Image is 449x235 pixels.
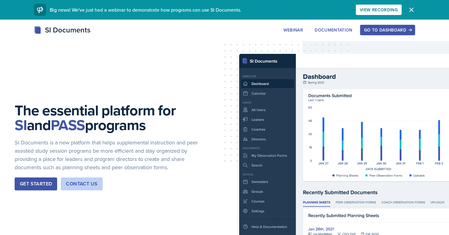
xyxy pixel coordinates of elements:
button: Documentation [311,25,356,35]
div: Webinar [283,28,303,32]
span: Big news! We've just had a webinar to demonstrate how programs can use SI Documents. [50,6,241,13]
button: Go to Dashboard [360,25,415,35]
div: Get Started [20,180,52,188]
div: Documentation [315,28,352,32]
div: Go to Dashboard [364,28,411,32]
button: Contact Us [61,177,103,190]
button: View Recording [356,5,402,15]
div: View Recording [360,7,398,12]
button: Get Started [15,177,57,190]
div: Contact Us [66,180,97,188]
button: Webinar [279,25,307,35]
div: SI Documents [34,24,90,35]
